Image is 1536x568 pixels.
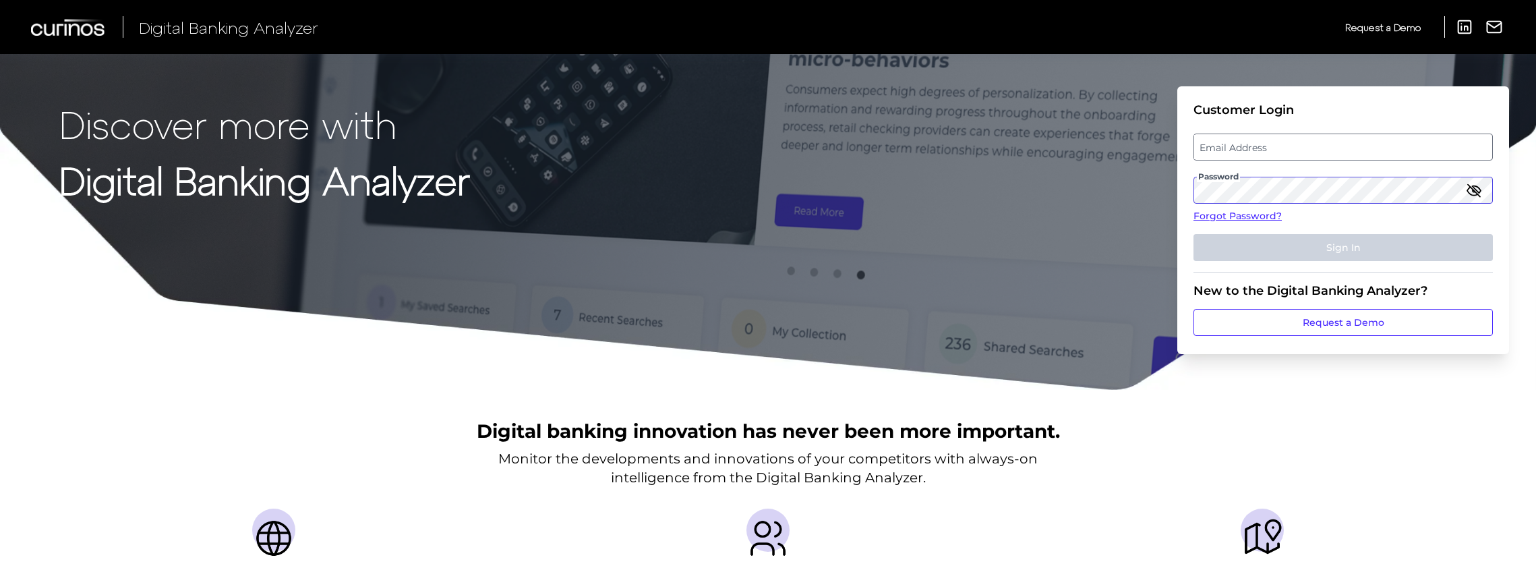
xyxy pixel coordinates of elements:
p: Discover more with [59,103,470,145]
img: Providers [746,517,790,560]
div: New to the Digital Banking Analyzer? [1193,283,1493,298]
label: Email Address [1194,135,1491,159]
strong: Digital Banking Analyzer [59,157,470,202]
img: Countries [252,517,295,560]
a: Request a Demo [1345,16,1421,38]
a: Request a Demo [1193,309,1493,336]
img: Journeys [1241,517,1284,560]
p: Monitor the developments and innovations of your competitors with always-on intelligence from the... [498,449,1038,487]
a: Forgot Password? [1193,209,1493,223]
h2: Digital banking innovation has never been more important. [477,418,1060,444]
button: Sign In [1193,234,1493,261]
span: Password [1197,171,1240,182]
div: Customer Login [1193,103,1493,117]
span: Digital Banking Analyzer [139,18,318,37]
img: Curinos [31,19,107,36]
span: Request a Demo [1345,22,1421,33]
